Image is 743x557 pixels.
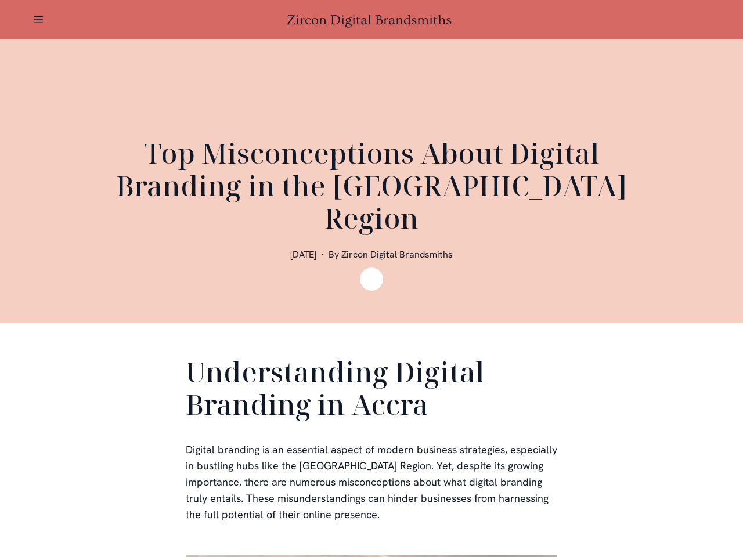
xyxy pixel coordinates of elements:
[290,248,316,261] span: [DATE]
[329,248,453,261] span: By Zircon Digital Brandsmiths
[321,248,324,261] span: ·
[186,356,557,425] h2: Understanding Digital Branding in Accra
[287,12,456,28] a: Zircon Digital Brandsmiths
[360,267,383,291] img: Zircon Digital Brandsmiths
[186,442,557,523] p: Digital branding is an essential aspect of modern business strategies, especially in bustling hub...
[93,137,650,234] h1: Top Misconceptions About Digital Branding in the [GEOGRAPHIC_DATA] Region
